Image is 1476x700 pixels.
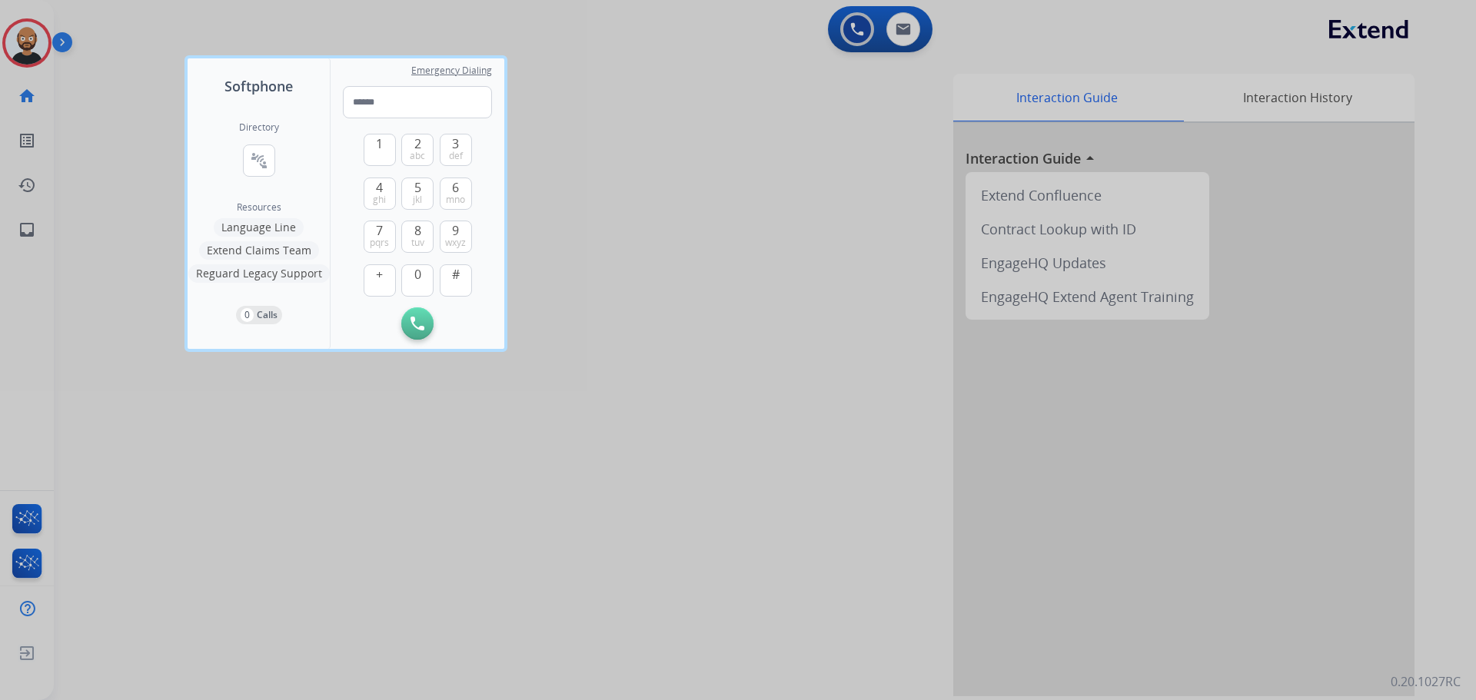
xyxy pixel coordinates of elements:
[452,134,459,153] span: 3
[376,178,383,197] span: 4
[257,308,278,322] p: Calls
[376,221,383,240] span: 7
[440,264,472,297] button: #
[250,151,268,170] mat-icon: connect_without_contact
[401,177,434,210] button: 5jkl
[414,265,421,284] span: 0
[239,121,279,134] h2: Directory
[364,177,396,210] button: 4ghi
[188,264,330,283] button: Reguard Legacy Support
[414,178,421,197] span: 5
[411,65,492,77] span: Emergency Dialing
[414,221,421,240] span: 8
[452,178,459,197] span: 6
[237,201,281,214] span: Resources
[440,134,472,166] button: 3def
[446,194,465,206] span: mno
[410,150,425,162] span: abc
[376,134,383,153] span: 1
[401,221,434,253] button: 8tuv
[411,317,424,330] img: call-button
[199,241,319,260] button: Extend Claims Team
[373,194,386,206] span: ghi
[452,221,459,240] span: 9
[440,177,472,210] button: 6mno
[449,150,463,162] span: def
[414,134,421,153] span: 2
[370,237,389,249] span: pqrs
[364,134,396,166] button: 1
[236,306,282,324] button: 0Calls
[440,221,472,253] button: 9wxyz
[224,75,293,97] span: Softphone
[445,237,466,249] span: wxyz
[413,194,422,206] span: jkl
[401,264,434,297] button: 0
[364,221,396,253] button: 7pqrs
[214,218,304,237] button: Language Line
[401,134,434,166] button: 2abc
[364,264,396,297] button: +
[1391,672,1461,691] p: 0.20.1027RC
[452,265,460,284] span: #
[241,308,254,322] p: 0
[411,237,424,249] span: tuv
[376,265,383,284] span: +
